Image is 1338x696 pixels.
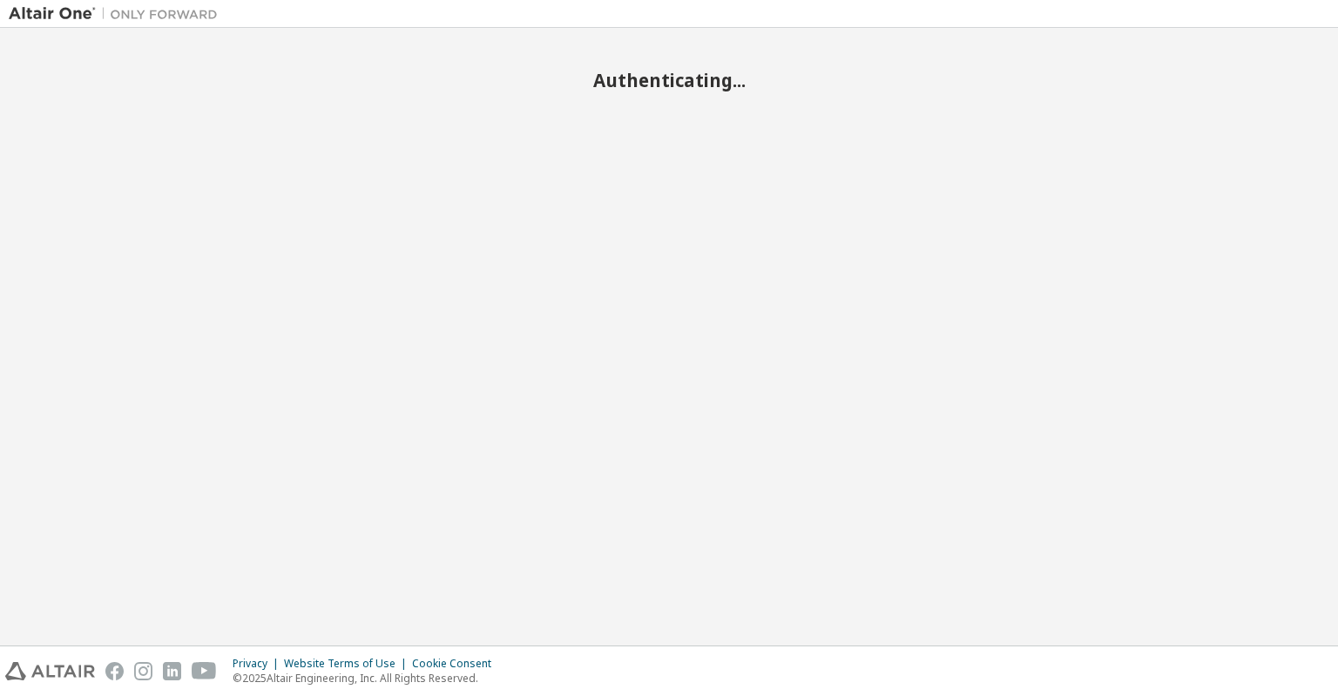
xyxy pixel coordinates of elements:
[163,662,181,680] img: linkedin.svg
[134,662,152,680] img: instagram.svg
[5,662,95,680] img: altair_logo.svg
[233,657,284,671] div: Privacy
[9,5,226,23] img: Altair One
[105,662,124,680] img: facebook.svg
[233,671,502,686] p: © 2025 Altair Engineering, Inc. All Rights Reserved.
[192,662,217,680] img: youtube.svg
[284,657,412,671] div: Website Terms of Use
[9,69,1329,91] h2: Authenticating...
[412,657,502,671] div: Cookie Consent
